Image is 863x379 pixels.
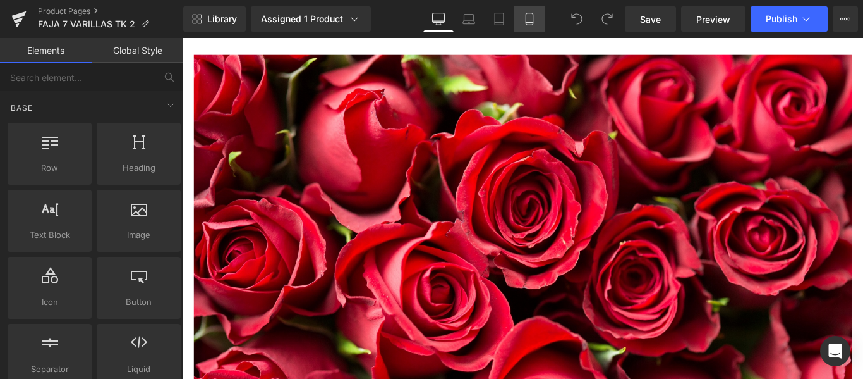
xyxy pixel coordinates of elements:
button: More [833,6,858,32]
span: Heading [100,161,177,175]
a: Mobile [514,6,545,32]
span: Library [207,13,237,25]
a: Product Pages [38,6,183,16]
span: Row [11,161,88,175]
a: Global Style [92,38,183,63]
span: Icon [11,295,88,309]
a: Tablet [484,6,514,32]
span: Image [100,228,177,242]
button: Publish [751,6,828,32]
span: Save [640,13,661,26]
button: Undo [564,6,589,32]
div: Assigned 1 Product [261,13,361,25]
a: Desktop [423,6,454,32]
span: Button [100,295,177,309]
a: Preview [681,6,745,32]
span: Publish [766,14,797,24]
button: Redo [594,6,620,32]
span: FAJA 7 VARILLAS TK 2 [38,19,135,29]
span: Liquid [100,363,177,376]
a: Laptop [454,6,484,32]
span: Separator [11,363,88,376]
span: Text Block [11,228,88,242]
span: Preview [696,13,730,26]
a: New Library [183,6,246,32]
div: Open Intercom Messenger [820,336,850,366]
span: Base [9,102,34,114]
